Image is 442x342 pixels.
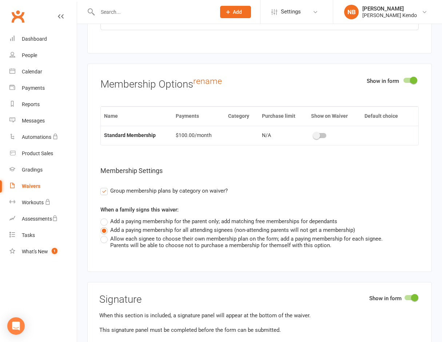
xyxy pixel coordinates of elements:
a: People [9,47,77,64]
input: Search... [95,7,211,17]
th: Category [225,106,259,125]
strong: Standard Membership [104,132,156,138]
a: Gradings [9,162,77,178]
div: Reports [22,101,40,107]
div: Gradings [22,167,43,173]
th: Purchase limit [259,106,308,125]
a: Tasks [9,227,77,244]
label: Add a paying membership for all attending signees (non-attending parents will not get a membership) [100,226,355,234]
a: Waivers [9,178,77,194]
a: Reports [9,96,77,113]
label: Show in form [369,294,402,303]
a: Automations [9,129,77,145]
div: Workouts [22,200,44,205]
h5: Membership Settings [100,166,419,176]
div: Product Sales [22,150,53,156]
a: rename [193,76,222,86]
div: Messages [22,118,45,124]
div: Waivers [22,183,40,189]
a: Clubworx [9,7,27,25]
div: Parents will be able to choose not to purchase a membership for themself with this option. [110,242,383,249]
div: Automations [22,134,51,140]
div: NB [344,5,359,19]
span: Settings [281,4,301,20]
span: Allow each signee to choose their own membership plan on the form; add a paying membership for ea... [110,234,383,249]
div: $100.00/month [176,133,222,138]
p: This signature panel must be completed before the form can be submitted. [99,326,420,334]
div: What's New [22,249,48,254]
th: Payments [172,106,225,125]
label: When a family signs this waiver: [100,205,179,214]
a: Product Sales [9,145,77,162]
a: Messages [9,113,77,129]
div: [PERSON_NAME] [362,5,417,12]
h3: Signature [99,294,420,305]
div: Payments [22,85,45,91]
label: Show in form [367,77,399,85]
a: Dashboard [9,31,77,47]
div: Tasks [22,232,35,238]
div: [PERSON_NAME] Kendo [362,12,417,19]
th: Show on Waiver [308,106,361,125]
a: Calendar [9,64,77,80]
td: N/A [259,126,308,145]
a: Assessments [9,211,77,227]
a: Workouts [9,194,77,211]
p: When this section is included, a signature panel will appear at the bottom of the waiver. [99,311,420,320]
label: Add a paying membership for the parent only; add matching free memberships for dependants [100,217,337,226]
div: Assessments [22,216,58,222]
h3: Membership Options [100,77,419,90]
th: Name [101,106,172,125]
span: 1 [52,248,57,254]
div: Dashboard [22,36,47,42]
span: Group membership plans by category on waiver? [110,186,228,194]
a: Payments [9,80,77,96]
th: Default choice [361,106,410,125]
span: Add [233,9,242,15]
div: People [22,52,37,58]
button: Add [220,6,251,18]
a: What's New1 [9,244,77,260]
div: Open Intercom Messenger [7,317,25,335]
div: Calendar [22,69,42,75]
